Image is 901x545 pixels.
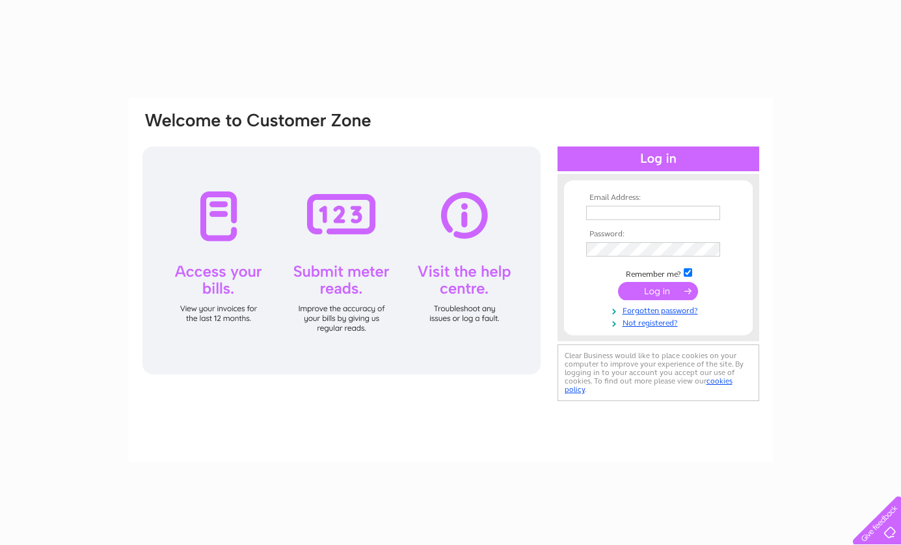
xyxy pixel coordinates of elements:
a: cookies policy [565,376,733,394]
a: Forgotten password? [586,303,734,316]
th: Email Address: [583,193,734,203]
a: Not registered? [586,316,734,328]
div: Clear Business would like to place cookies on your computer to improve your experience of the sit... [558,344,759,401]
th: Password: [583,230,734,239]
input: Submit [618,282,698,300]
td: Remember me? [583,266,734,279]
